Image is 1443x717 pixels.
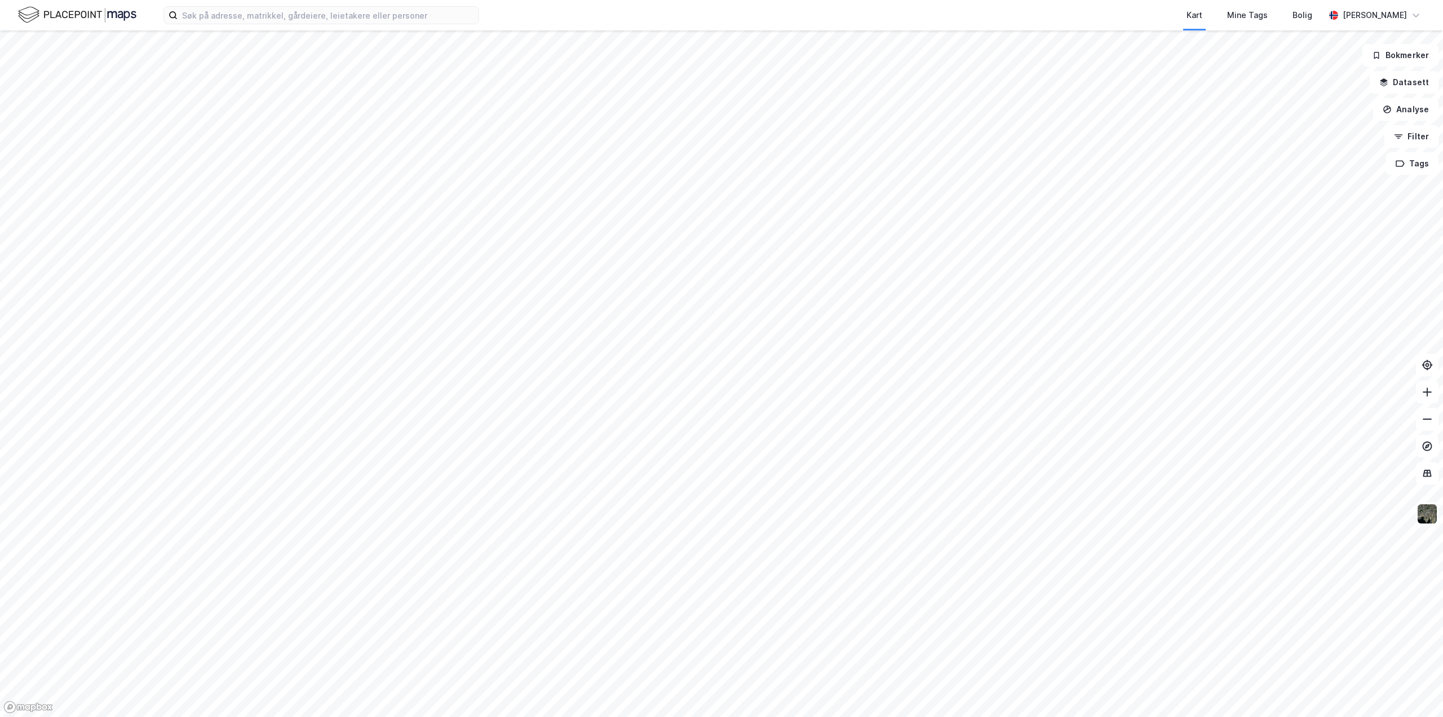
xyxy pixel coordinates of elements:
img: 9k= [1417,503,1438,525]
input: Søk på adresse, matrikkel, gårdeiere, leietakere eller personer [178,7,479,24]
button: Analyse [1373,98,1438,121]
button: Bokmerker [1362,44,1438,67]
div: Bolig [1292,8,1312,22]
div: Mine Tags [1227,8,1268,22]
img: logo.f888ab2527a4732fd821a326f86c7f29.svg [18,5,136,25]
button: Filter [1384,125,1438,148]
div: Kart [1187,8,1202,22]
iframe: Chat Widget [1387,663,1443,717]
div: [PERSON_NAME] [1343,8,1407,22]
button: Datasett [1370,71,1438,94]
button: Tags [1386,152,1438,175]
a: Mapbox homepage [3,701,53,714]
